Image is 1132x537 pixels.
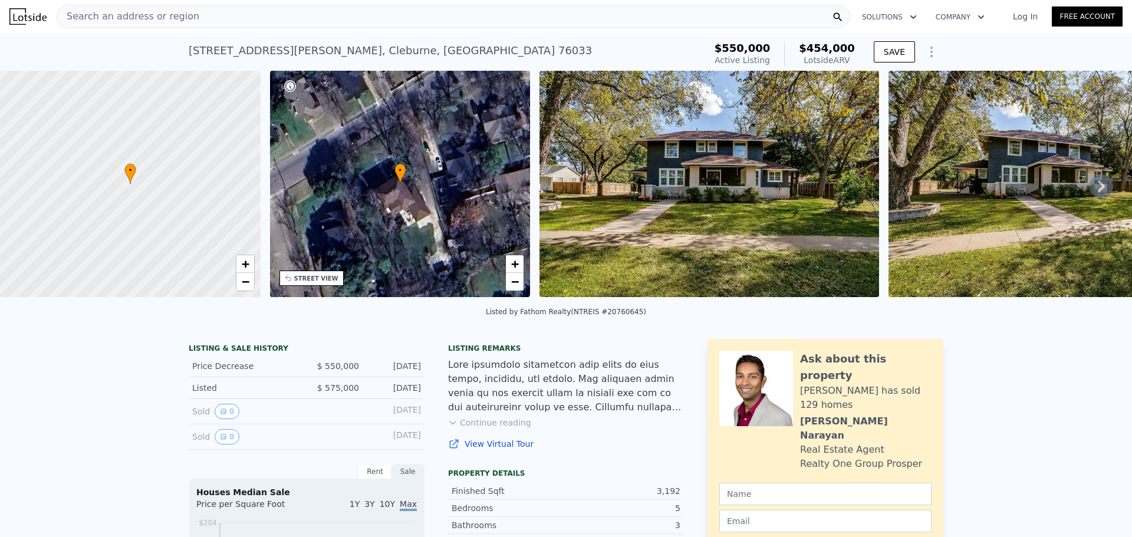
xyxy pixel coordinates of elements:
div: Real Estate Agent [800,443,884,457]
div: [STREET_ADDRESS][PERSON_NAME] , Cleburne , [GEOGRAPHIC_DATA] 76033 [189,42,592,59]
button: SAVE [874,41,915,62]
span: • [394,165,406,176]
div: Price Decrease [192,360,297,372]
div: Sale [391,464,424,479]
div: 3 [566,519,680,531]
div: Rent [358,464,391,479]
div: • [394,163,406,184]
a: Free Account [1052,6,1123,27]
span: 3Y [364,499,374,509]
div: Bedrooms [452,502,566,514]
div: [PERSON_NAME] Narayan [800,414,932,443]
span: − [241,274,249,289]
div: Ask about this property [800,351,932,384]
button: View historical data [215,429,239,444]
button: Solutions [853,6,926,28]
span: $ 575,000 [317,383,359,393]
span: + [511,256,519,271]
div: Bathrooms [452,519,566,531]
span: $454,000 [799,42,855,54]
img: Sale: 157910547 Parcel: 109338645 [539,71,879,297]
a: Zoom out [236,273,254,291]
div: Listed [192,382,297,394]
button: View historical data [215,404,239,419]
span: + [241,256,249,271]
div: 3,192 [566,485,680,497]
div: Listing remarks [448,344,684,353]
span: 1Y [350,499,360,509]
button: Company [926,6,994,28]
div: LISTING & SALE HISTORY [189,344,424,355]
a: Zoom in [506,255,524,273]
span: Active Listing [715,55,770,65]
div: 5 [566,502,680,514]
div: STREET VIEW [294,274,338,283]
div: Houses Median Sale [196,486,417,498]
div: Lore ipsumdolo sitametcon adip elits do eius tempo, incididu, utl etdolo. Mag aliquaen admin veni... [448,358,684,414]
img: Lotside [9,8,47,25]
a: Zoom in [236,255,254,273]
tspan: $204 [199,519,217,527]
span: Max [400,499,417,511]
input: Email [719,510,932,532]
span: $ 550,000 [317,361,359,371]
div: [PERSON_NAME] has sold 129 homes [800,384,932,412]
div: Listed by Fathom Realty (NTREIS #20760645) [486,308,646,316]
a: Log In [999,11,1052,22]
div: Sold [192,404,297,419]
div: [DATE] [368,429,421,444]
div: Realty One Group Prosper [800,457,922,471]
span: − [511,274,519,289]
div: Finished Sqft [452,485,566,497]
span: $550,000 [715,42,771,54]
div: [DATE] [368,382,421,394]
div: [DATE] [368,360,421,372]
button: Continue reading [448,417,531,429]
div: Property details [448,469,684,478]
input: Name [719,483,932,505]
a: View Virtual Tour [448,438,684,450]
div: [DATE] [368,404,421,419]
span: • [124,165,136,176]
div: • [124,163,136,184]
div: Lotside ARV [799,54,855,66]
div: Sold [192,429,297,444]
span: Search an address or region [57,9,199,24]
a: Zoom out [506,273,524,291]
button: Show Options [920,40,943,64]
span: 10Y [380,499,395,509]
div: Price per Square Foot [196,498,307,517]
